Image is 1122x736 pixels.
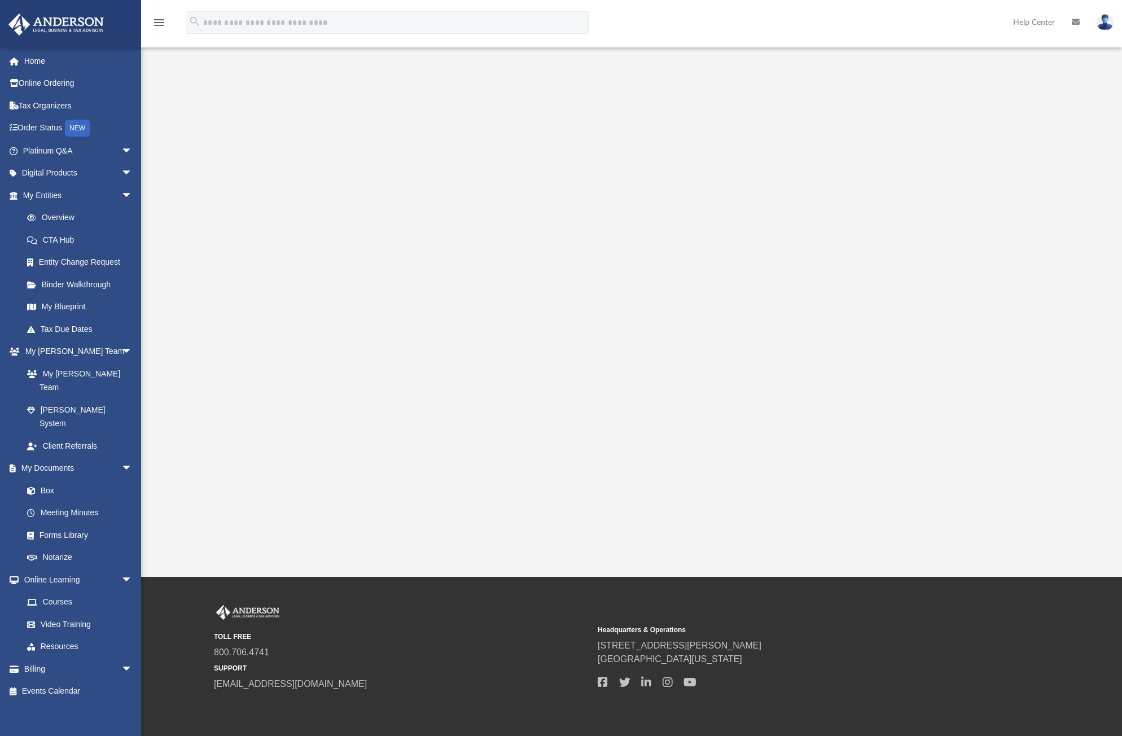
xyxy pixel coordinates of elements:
[16,435,144,457] a: Client Referrals
[16,318,150,340] a: Tax Due Dates
[16,251,150,274] a: Entity Change Request
[8,162,150,185] a: Digital Productsarrow_drop_down
[121,139,144,163] span: arrow_drop_down
[214,647,269,657] a: 800.706.4741
[16,636,144,658] a: Resources
[121,568,144,592] span: arrow_drop_down
[8,184,150,207] a: My Entitiesarrow_drop_down
[8,72,150,95] a: Online Ordering
[16,502,144,524] a: Meeting Minutes
[8,50,150,72] a: Home
[598,654,742,664] a: [GEOGRAPHIC_DATA][US_STATE]
[16,479,138,502] a: Box
[16,362,138,398] a: My [PERSON_NAME] Team
[8,680,150,703] a: Events Calendar
[16,273,150,296] a: Binder Walkthrough
[8,568,144,591] a: Online Learningarrow_drop_down
[16,591,144,614] a: Courses
[598,625,974,635] small: Headquarters & Operations
[16,613,138,636] a: Video Training
[8,457,144,480] a: My Documentsarrow_drop_down
[214,679,367,689] a: [EMAIL_ADDRESS][DOMAIN_NAME]
[8,117,150,140] a: Order StatusNEW
[598,641,761,650] a: [STREET_ADDRESS][PERSON_NAME]
[8,94,150,117] a: Tax Organizers
[8,340,144,363] a: My [PERSON_NAME] Teamarrow_drop_down
[121,340,144,363] span: arrow_drop_down
[8,658,150,680] a: Billingarrow_drop_down
[1097,14,1114,30] img: User Pic
[214,605,282,620] img: Anderson Advisors Platinum Portal
[121,457,144,480] span: arrow_drop_down
[16,296,144,318] a: My Blueprint
[189,15,201,28] i: search
[16,398,144,435] a: [PERSON_NAME] System
[16,524,138,546] a: Forms Library
[121,162,144,185] span: arrow_drop_down
[214,632,590,642] small: TOLL FREE
[65,120,90,137] div: NEW
[121,184,144,207] span: arrow_drop_down
[121,658,144,681] span: arrow_drop_down
[152,16,166,29] i: menu
[214,663,590,673] small: SUPPORT
[16,546,144,569] a: Notarize
[5,14,107,36] img: Anderson Advisors Platinum Portal
[16,229,150,251] a: CTA Hub
[8,139,150,162] a: Platinum Q&Aarrow_drop_down
[152,21,166,29] a: menu
[16,207,150,229] a: Overview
